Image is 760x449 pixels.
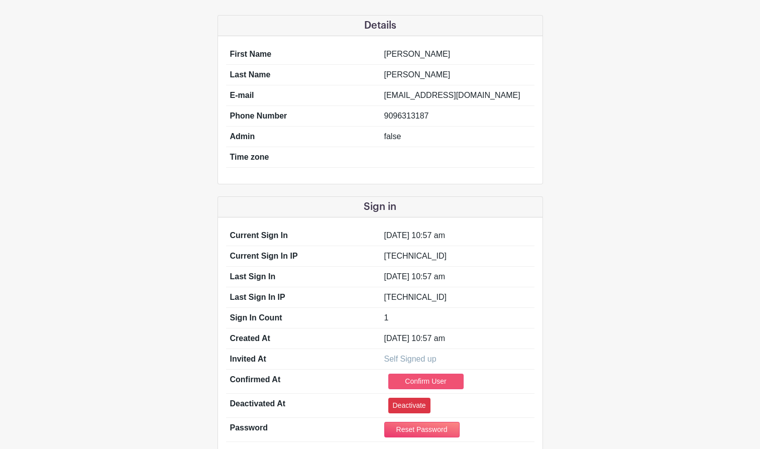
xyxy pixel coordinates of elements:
a: Deactivate [388,398,430,413]
td: [DATE] 10:57 am [380,328,534,349]
strong: Time zone [230,153,269,161]
strong: E-mail [230,91,254,99]
span: Self Signed up [384,355,437,363]
strong: Sign In Count [230,313,282,322]
strong: Current Sign In IP [230,252,298,260]
h5: Details [218,16,542,36]
td: [EMAIL_ADDRESS][DOMAIN_NAME] [380,85,534,105]
strong: Admin [230,132,255,141]
strong: Created At [230,334,270,343]
strong: Last Sign In [230,272,276,281]
td: [DATE] 10:57 am [380,226,534,246]
strong: Invited At [230,355,266,363]
td: [PERSON_NAME] [380,44,534,65]
td: [DATE] 10:57 am [380,266,534,287]
a: Reset Password [384,422,460,437]
strong: Confirmed At [230,375,281,384]
td: [PERSON_NAME] [380,64,534,85]
strong: Phone Number [230,111,287,120]
td: [TECHNICAL_ID] [380,246,534,266]
strong: Deactivated At [230,399,286,408]
td: false [380,126,534,147]
td: 1 [380,307,534,328]
strong: Last Sign In IP [230,293,285,301]
strong: First Name [230,50,272,58]
strong: Current Sign In [230,231,288,240]
a: Confirm User [388,374,464,389]
td: [TECHNICAL_ID] [380,287,534,307]
strong: Last Name [230,70,271,79]
td: 9096313187 [380,105,534,126]
strong: Password [230,423,268,432]
h5: Sign in [218,197,542,217]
